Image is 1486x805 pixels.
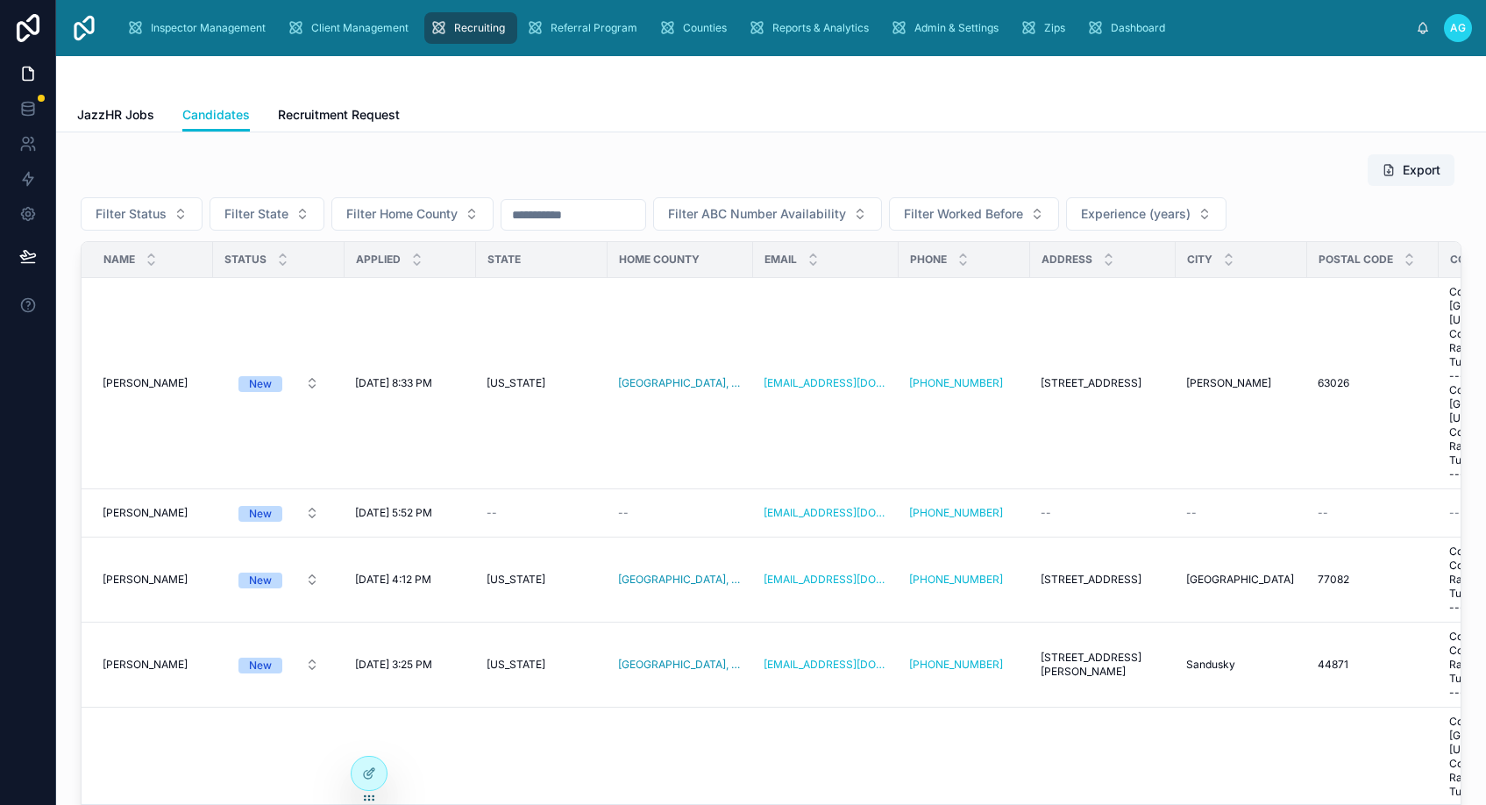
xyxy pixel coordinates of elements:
a: [EMAIL_ADDRESS][DOMAIN_NAME] [764,506,888,520]
span: Referral Program [551,21,637,35]
a: [PHONE_NUMBER] [909,658,1020,672]
span: [DATE] 4:12 PM [355,573,431,587]
button: Select Button [224,564,333,595]
span: Zips [1044,21,1065,35]
a: [GEOGRAPHIC_DATA], [GEOGRAPHIC_DATA] [618,573,743,587]
span: [PERSON_NAME] [103,658,188,672]
span: Phone [910,253,947,267]
a: Reports & Analytics [743,12,881,44]
span: State [487,253,521,267]
a: -- [1186,506,1297,520]
button: Select Button [653,197,882,231]
a: [GEOGRAPHIC_DATA], [GEOGRAPHIC_DATA] [618,658,743,672]
div: New [249,376,272,392]
button: Select Button [331,197,494,231]
span: Filter Worked Before [904,205,1023,223]
a: Select Button [224,496,334,530]
button: Select Button [224,367,333,399]
a: -- [1318,506,1428,520]
a: [DATE] 5:52 PM [355,506,466,520]
a: [PERSON_NAME] [103,658,203,672]
span: -- [1186,506,1197,520]
span: -- [1449,506,1460,520]
span: Counties [683,21,727,35]
span: Recruitment Request [278,106,400,124]
span: Recruiting [454,21,505,35]
a: [EMAIL_ADDRESS][DOMAIN_NAME] [764,573,888,587]
button: Export [1368,154,1454,186]
a: [US_STATE] [487,376,597,390]
a: [PHONE_NUMBER] [909,376,1003,390]
a: Select Button [224,648,334,681]
span: -- [618,506,629,520]
a: [EMAIL_ADDRESS][DOMAIN_NAME] [764,376,888,390]
span: [GEOGRAPHIC_DATA] [1186,573,1294,587]
span: AG [1450,21,1466,35]
a: 44871 [1318,658,1428,672]
span: Admin & Settings [914,21,999,35]
a: Dashboard [1081,12,1177,44]
span: [STREET_ADDRESS] [1041,376,1141,390]
a: Zips [1014,12,1077,44]
span: [PERSON_NAME] [1186,376,1271,390]
span: Sandusky [1186,658,1235,672]
a: [DATE] 8:33 PM [355,376,466,390]
a: -- [1041,506,1165,520]
button: Select Button [81,197,203,231]
span: Dashboard [1111,21,1165,35]
a: [PERSON_NAME] [103,376,203,390]
span: 77082 [1318,573,1349,587]
a: [PERSON_NAME] [1186,376,1297,390]
a: [STREET_ADDRESS] [1041,376,1165,390]
a: [PHONE_NUMBER] [909,573,1003,587]
a: 77082 [1318,573,1428,587]
a: [PHONE_NUMBER] [909,506,1020,520]
div: New [249,573,272,588]
a: [PHONE_NUMBER] [909,506,1003,520]
button: Select Button [224,497,333,529]
a: [GEOGRAPHIC_DATA], [GEOGRAPHIC_DATA] [618,376,743,390]
a: 63026 [1318,376,1428,390]
div: scrollable content [112,9,1416,47]
span: Inspector Management [151,21,266,35]
a: -- [618,506,743,520]
a: [EMAIL_ADDRESS][DOMAIN_NAME] [764,658,888,672]
span: [DATE] 5:52 PM [355,506,432,520]
span: -- [1041,506,1051,520]
a: Inspector Management [121,12,278,44]
span: 44871 [1318,658,1348,672]
div: New [249,506,272,522]
a: [DATE] 3:25 PM [355,658,466,672]
button: Select Button [224,649,333,680]
span: [DATE] 8:33 PM [355,376,432,390]
span: Filter Status [96,205,167,223]
a: [PERSON_NAME] [103,506,203,520]
a: [STREET_ADDRESS] [1041,573,1165,587]
button: Select Button [210,197,324,231]
span: -- [1318,506,1328,520]
span: [DATE] 3:25 PM [355,658,432,672]
span: Home County [619,253,700,267]
span: Name [103,253,135,267]
span: [PERSON_NAME] [103,376,188,390]
span: Client Management [311,21,409,35]
a: [PHONE_NUMBER] [909,658,1003,672]
span: Email [764,253,797,267]
a: [US_STATE] [487,573,597,587]
button: Select Button [1066,197,1226,231]
span: Reports & Analytics [772,21,869,35]
span: City [1187,253,1212,267]
span: [US_STATE] [487,376,545,390]
a: Sandusky [1186,658,1297,672]
a: Referral Program [521,12,650,44]
span: [US_STATE] [487,573,545,587]
a: Client Management [281,12,421,44]
button: Select Button [889,197,1059,231]
span: Experience (years) [1081,205,1191,223]
a: [STREET_ADDRESS][PERSON_NAME] [1041,651,1165,679]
